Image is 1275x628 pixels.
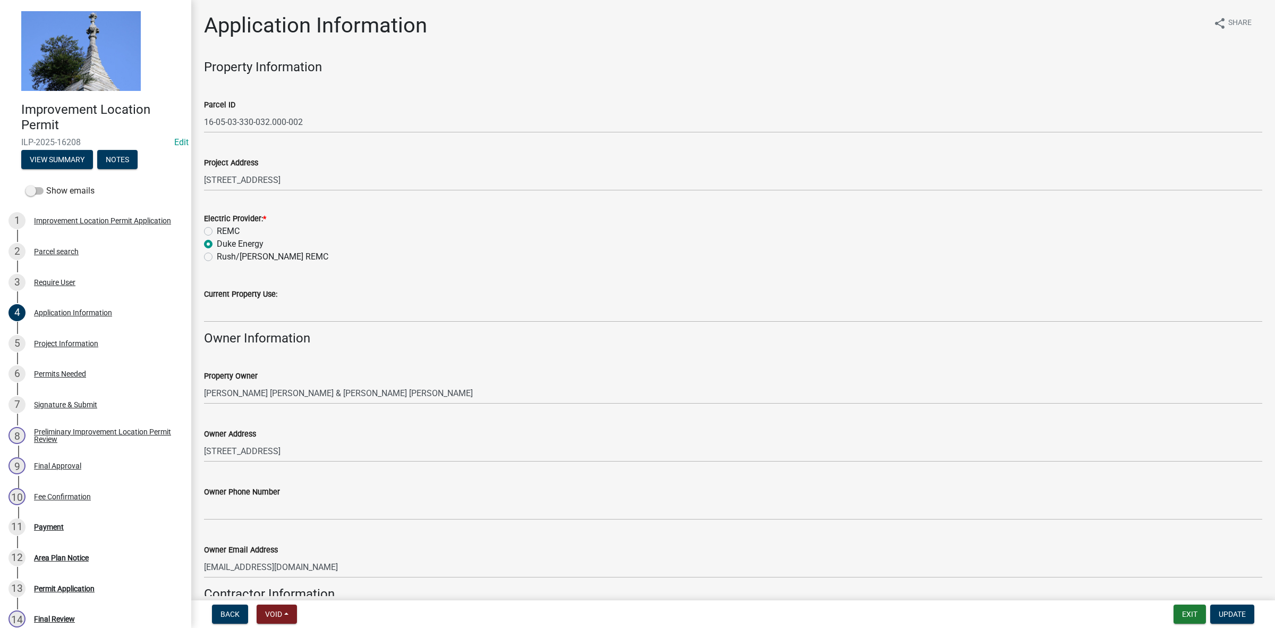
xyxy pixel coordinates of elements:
[34,585,95,592] div: Permit Application
[34,370,86,378] div: Permits Needed
[174,137,189,147] wm-modal-confirm: Edit Application Number
[8,304,25,321] div: 4
[204,160,258,167] label: Project Address
[21,150,93,169] button: View Summary
[8,580,25,597] div: 13
[1210,605,1254,624] button: Update
[204,489,280,496] label: Owner Phone Number
[8,518,25,535] div: 11
[204,373,258,380] label: Property Owner
[1174,605,1206,624] button: Exit
[8,212,25,229] div: 1
[204,60,1262,75] h4: Property Information
[217,225,240,238] label: REMC
[174,137,189,147] a: Edit
[34,523,64,531] div: Payment
[34,309,112,316] div: Application Information
[212,605,248,624] button: Back
[34,615,75,623] div: Final Review
[34,493,91,500] div: Fee Confirmation
[34,279,75,286] div: Require User
[8,549,25,566] div: 12
[34,428,174,443] div: Preliminary Improvement Location Permit Review
[1213,17,1226,30] i: share
[8,427,25,444] div: 8
[21,156,93,164] wm-modal-confirm: Summary
[21,137,170,147] span: ILP-2025-16208
[1205,13,1260,34] button: shareShare
[257,605,297,624] button: Void
[34,340,98,347] div: Project Information
[1228,17,1252,30] span: Share
[97,150,138,169] button: Notes
[34,248,79,255] div: Parcel search
[8,335,25,352] div: 5
[217,250,328,263] label: Rush/[PERSON_NAME] REMC
[204,215,266,223] label: Electric Provider:
[265,610,282,618] span: Void
[204,331,1262,346] h4: Owner Information
[220,610,240,618] span: Back
[8,243,25,260] div: 2
[217,238,263,250] label: Duke Energy
[8,457,25,474] div: 9
[204,587,1262,602] h4: Contractor Information
[97,156,138,164] wm-modal-confirm: Notes
[34,462,81,470] div: Final Approval
[8,488,25,505] div: 10
[204,291,277,298] label: Current Property Use:
[8,610,25,627] div: 14
[25,185,95,197] label: Show emails
[34,217,171,224] div: Improvement Location Permit Application
[204,431,256,438] label: Owner Address
[8,365,25,382] div: 6
[34,554,89,562] div: Area Plan Notice
[8,396,25,413] div: 7
[204,102,235,109] label: Parcel ID
[8,274,25,291] div: 3
[21,102,183,133] h4: Improvement Location Permit
[204,547,278,554] label: Owner Email Address
[34,401,97,408] div: Signature & Submit
[1219,610,1246,618] span: Update
[21,11,141,91] img: Decatur County, Indiana
[204,13,427,38] h1: Application Information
